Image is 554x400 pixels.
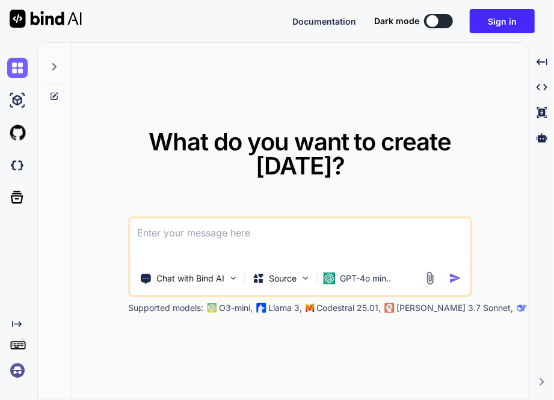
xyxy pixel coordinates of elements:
[449,272,461,285] img: icon
[7,123,28,143] img: githubLight
[7,58,28,78] img: chat
[7,360,28,381] img: signin
[470,9,535,33] button: Sign in
[374,15,419,27] span: Dark mode
[517,303,526,313] img: claude
[292,16,356,26] span: Documentation
[128,302,203,314] p: Supported models:
[269,272,297,285] p: Source
[300,273,310,283] img: Pick Models
[268,302,302,314] p: Llama 3,
[384,303,394,313] img: claude
[207,303,217,313] img: GPT-4
[219,302,253,314] p: O3-mini,
[256,303,266,313] img: Llama2
[316,302,381,314] p: Codestral 25.01,
[7,155,28,176] img: darkCloudIdeIcon
[7,90,28,111] img: ai-studio
[228,273,238,283] img: Pick Tools
[156,272,224,285] p: Chat with Bind AI
[306,304,314,312] img: Mistral-AI
[423,271,437,285] img: attachment
[340,272,391,285] p: GPT-4o min..
[292,15,356,28] button: Documentation
[323,272,335,285] img: GPT-4o mini
[149,127,452,180] span: What do you want to create [DATE]?
[396,302,513,314] p: [PERSON_NAME] 3.7 Sonnet,
[10,10,82,28] img: Bind AI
